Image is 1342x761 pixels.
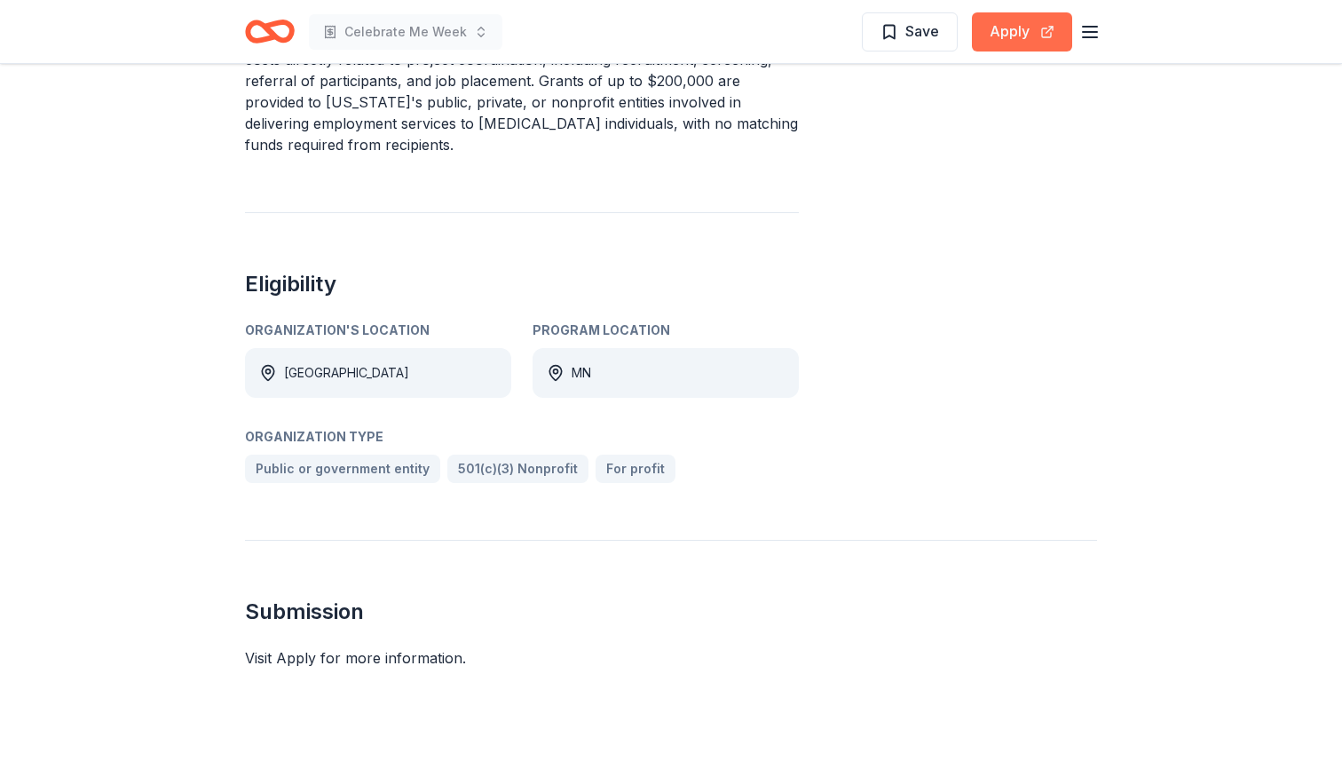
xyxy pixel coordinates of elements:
a: Home [245,11,295,52]
button: Celebrate Me Week [309,14,502,50]
span: Save [905,20,939,43]
span: 501(c)(3) Nonprofit [458,458,578,480]
span: Public or government entity [256,458,430,480]
span: For profit [606,458,665,480]
a: 501(c)(3) Nonprofit [447,455,588,483]
div: MN [572,362,591,384]
div: [GEOGRAPHIC_DATA] [284,362,409,384]
div: Organization Type [245,426,799,448]
div: Visit Apply for more information. [245,647,1097,669]
a: For profit [596,455,675,483]
div: Organization's Location [245,320,511,341]
button: Save [862,12,958,52]
div: Program Location [533,320,799,341]
h2: Submission [245,598,1097,626]
button: Apply [972,12,1072,52]
h2: Eligibility [245,270,799,298]
span: Celebrate Me Week [344,21,467,43]
a: Public or government entity [245,455,440,483]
